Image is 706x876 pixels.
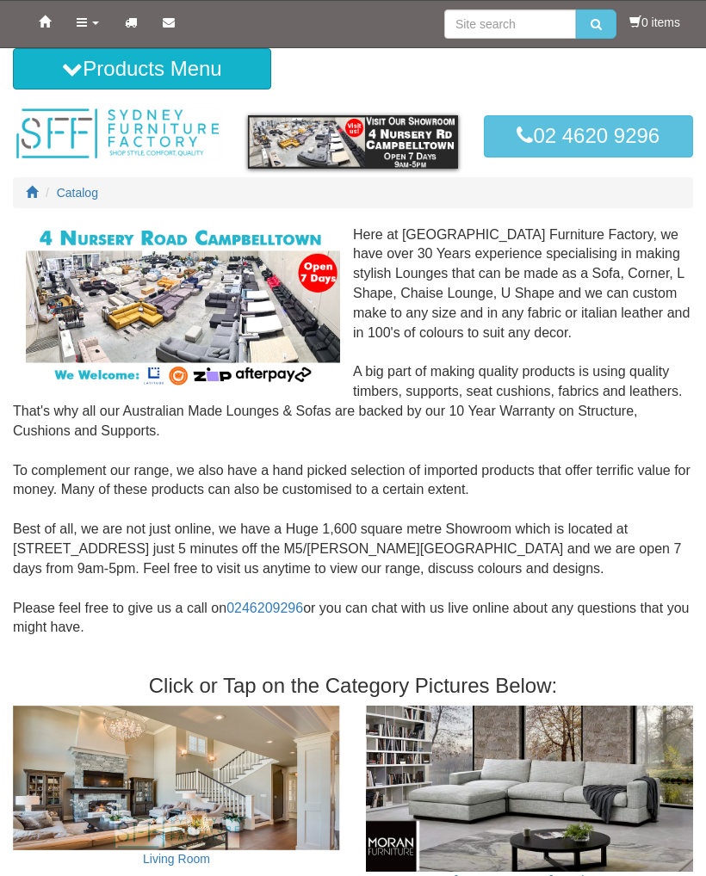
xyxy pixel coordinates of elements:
[366,706,693,872] img: Moran Furniture
[629,14,680,31] li: 0 items
[143,852,210,866] a: Living Room
[226,601,303,615] a: 0246209296
[13,675,693,697] h3: Click or Tap on the Category Pictures Below:
[57,186,98,200] a: Catalog
[484,115,693,157] a: 02 4620 9296
[26,225,340,389] img: Corner Modular Lounges
[13,48,271,89] button: Products Menu
[13,107,222,161] img: Sydney Furniture Factory
[13,225,693,658] div: Here at [GEOGRAPHIC_DATA] Furniture Factory, we have over 30 Years experience specialising in mak...
[248,115,457,168] img: showroom.gif
[444,9,576,39] input: Site search
[13,706,340,849] img: Living Room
